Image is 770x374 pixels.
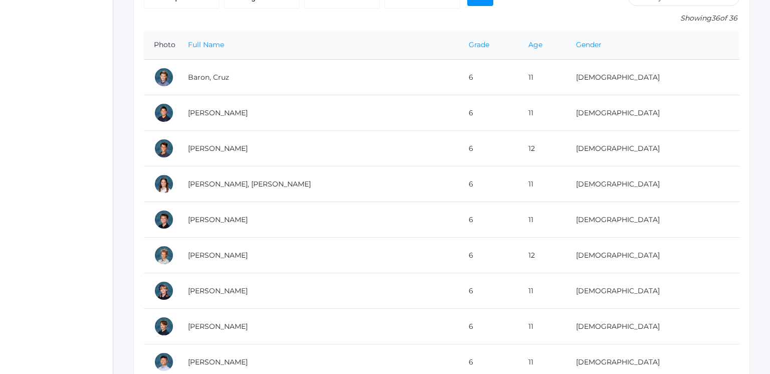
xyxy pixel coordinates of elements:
[518,273,566,309] td: 11
[518,238,566,273] td: 12
[144,31,178,60] th: Photo
[178,238,459,273] td: [PERSON_NAME]
[178,60,459,95] td: Baron, Cruz
[459,131,518,166] td: 6
[566,273,739,309] td: [DEMOGRAPHIC_DATA]
[566,166,739,202] td: [DEMOGRAPHIC_DATA]
[154,352,174,372] div: Nolan Deeb
[178,166,459,202] td: [PERSON_NAME], [PERSON_NAME]
[188,40,224,49] a: Full Name
[518,202,566,238] td: 11
[178,95,459,131] td: [PERSON_NAME]
[518,131,566,166] td: 12
[178,273,459,309] td: [PERSON_NAME]
[576,40,602,49] a: Gender
[154,174,174,194] div: Finnley Bradley
[154,281,174,301] div: Annalise Cushing
[566,202,739,238] td: [DEMOGRAPHIC_DATA]
[459,60,518,95] td: 6
[154,103,174,123] div: Nathan Beaty
[459,166,518,202] td: 6
[154,316,174,336] div: Isaiah Cushing
[459,238,518,273] td: 6
[178,309,459,344] td: [PERSON_NAME]
[459,273,518,309] td: 6
[154,138,174,158] div: Asher Bradley
[518,166,566,202] td: 11
[566,309,739,344] td: [DEMOGRAPHIC_DATA]
[178,131,459,166] td: [PERSON_NAME]
[154,210,174,230] div: Micah Bradley
[566,131,739,166] td: [DEMOGRAPHIC_DATA]
[566,238,739,273] td: [DEMOGRAPHIC_DATA]
[528,40,542,49] a: Age
[628,13,739,24] p: Showing of 36
[459,202,518,238] td: 6
[469,40,489,49] a: Grade
[459,95,518,131] td: 6
[178,202,459,238] td: [PERSON_NAME]
[518,309,566,344] td: 11
[459,309,518,344] td: 6
[566,60,739,95] td: [DEMOGRAPHIC_DATA]
[518,60,566,95] td: 11
[518,95,566,131] td: 11
[711,14,720,23] span: 36
[154,245,174,265] div: Calvin Burke
[566,95,739,131] td: [DEMOGRAPHIC_DATA]
[154,67,174,87] div: Cruz Baron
